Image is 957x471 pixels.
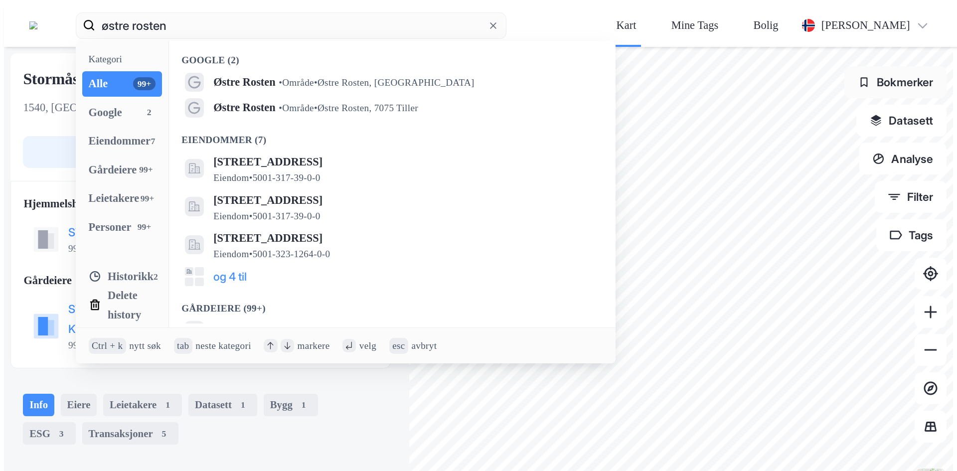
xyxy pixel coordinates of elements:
[143,106,156,119] div: 2
[264,394,318,416] div: Bygg
[213,248,330,261] span: Eiendom • 5001-323-1264-0-0
[23,394,54,416] div: Info
[151,135,156,148] div: 7
[53,426,69,442] div: 3
[213,171,320,184] span: Eiendom • 5001-317-39-0-0
[279,77,282,88] span: •
[188,394,257,416] div: Datasett
[23,98,284,117] div: 1540, [GEOGRAPHIC_DATA], [GEOGRAPHIC_DATA]
[195,339,251,352] div: neste kategori
[821,16,910,35] div: [PERSON_NAME]
[89,189,140,208] div: Leietakere
[296,397,312,413] div: 1
[213,98,276,117] span: Østre Rosten
[856,105,947,137] button: Datasett
[876,219,947,251] button: Tags
[29,21,37,29] img: logo.a4113a55bc3d86da70a041830d287a7e.svg
[133,77,156,90] div: 99+
[89,74,108,93] div: Alle
[89,132,151,151] div: Eiendommer
[129,339,161,352] div: nytt søk
[89,267,154,286] div: Historikk
[160,397,176,413] div: 1
[154,270,158,283] div: 2
[213,267,247,286] button: og 4 til
[213,153,596,171] span: [STREET_ADDRESS]
[359,339,376,352] div: velg
[411,339,437,352] div: avbryt
[68,242,118,255] div: 990 481 970
[137,163,156,176] div: 99+
[213,321,324,340] span: ØSTRE ROSTEN 4 AS
[156,426,172,442] div: 5
[859,143,947,174] button: Analyse
[133,221,156,234] div: 99+
[235,397,251,413] div: 1
[875,181,947,213] button: Filter
[89,54,162,65] div: Kategori
[68,339,118,352] div: 996 210 235
[298,339,330,352] div: markere
[95,9,486,41] input: Søk på adresse, matrikkel, gårdeiere, leietakere eller personer
[754,16,779,35] div: Bolig
[213,229,596,248] span: [STREET_ADDRESS]
[617,16,637,35] div: Kart
[89,338,126,354] div: Ctrl + k
[213,73,276,92] span: Østre Rosten
[82,422,178,445] div: Transaksjoner
[61,394,97,416] div: Eiere
[169,121,616,150] div: Eiendommer (7)
[279,102,418,115] span: Område • Østre Rosten, 7075 Tiller
[174,338,192,354] div: tab
[23,422,76,445] div: ESG
[103,394,182,416] div: Leietakere
[89,218,132,237] div: Personer
[23,271,377,290] div: Gårdeiere
[23,194,377,213] div: Hjemmelshaver
[169,41,616,70] div: Google (2)
[279,103,282,113] span: •
[23,136,185,168] button: Tag
[89,160,137,179] div: Gårdeiere
[279,76,475,89] span: Område • Østre Rosten, [GEOGRAPHIC_DATA]
[844,66,947,98] button: Bokmerker
[23,66,118,92] div: Stormåsan 19
[169,290,616,318] div: Gårdeiere (99+)
[89,103,122,122] div: Google
[907,423,957,471] iframe: Chat Widget
[671,16,718,35] div: Mine Tags
[108,286,156,324] div: Delete history
[907,423,957,471] div: Kontrollprogram for chat
[389,338,408,354] div: esc
[213,210,320,223] span: Eiendom • 5001-317-39-0-0
[139,192,156,205] div: 99+
[213,191,596,210] span: [STREET_ADDRESS]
